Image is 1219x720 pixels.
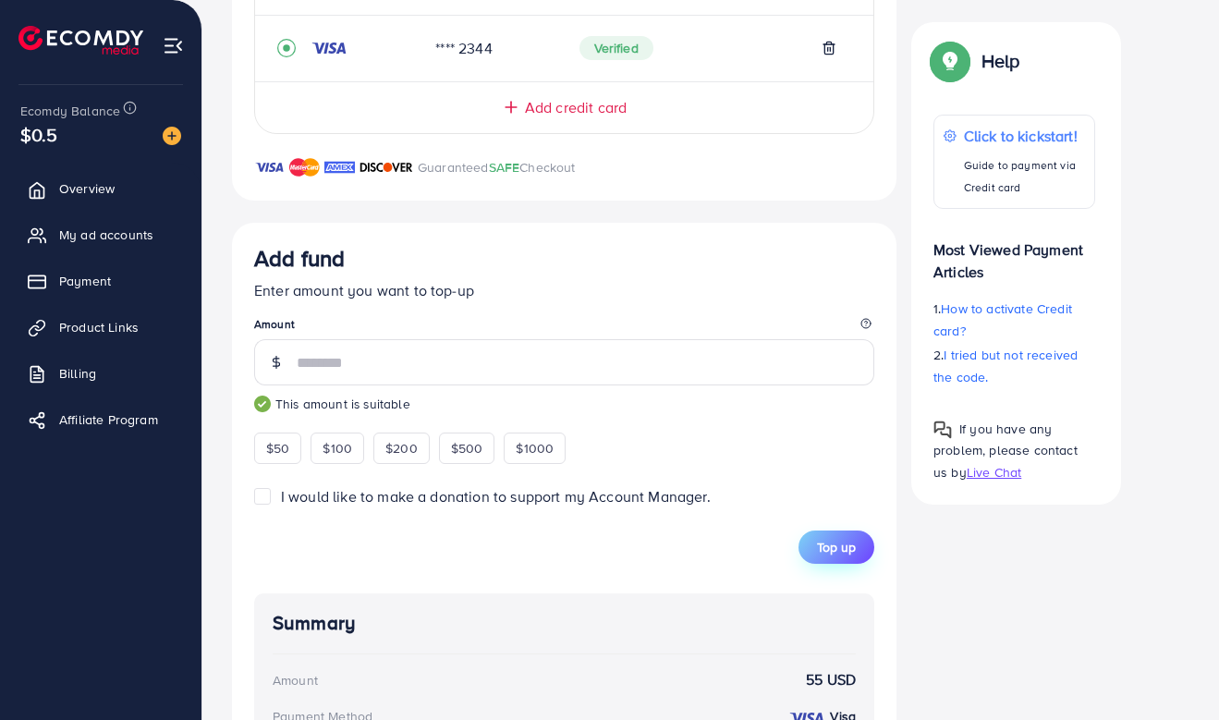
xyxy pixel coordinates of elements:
[385,439,418,458] span: $200
[933,298,1095,342] p: 1.
[933,344,1095,388] p: 2.
[933,44,967,78] img: Popup guide
[59,226,153,244] span: My ad accounts
[254,395,874,413] small: This amount is suitable
[254,316,874,339] legend: Amount
[59,179,115,198] span: Overview
[14,216,188,253] a: My ad accounts
[489,158,520,177] span: SAFE
[967,462,1021,481] span: Live Chat
[323,439,352,458] span: $100
[59,410,158,429] span: Affiliate Program
[964,154,1085,199] p: Guide to payment via Credit card
[451,439,483,458] span: $500
[14,309,188,346] a: Product Links
[933,420,1078,481] span: If you have any problem, please contact us by
[817,538,856,556] span: Top up
[18,26,143,55] img: logo
[516,439,554,458] span: $1000
[163,127,181,145] img: image
[964,125,1085,147] p: Click to kickstart!
[311,41,347,55] img: credit
[14,401,188,438] a: Affiliate Program
[14,262,188,299] a: Payment
[273,612,856,635] h4: Summary
[266,439,289,458] span: $50
[933,224,1095,283] p: Most Viewed Payment Articles
[525,97,627,118] span: Add credit card
[277,39,296,57] svg: record circle
[418,156,576,178] p: Guaranteed Checkout
[1140,637,1205,706] iframe: Chat
[281,486,711,506] span: I would like to make a donation to support my Account Manager.
[14,355,188,392] a: Billing
[981,50,1020,72] p: Help
[59,364,96,383] span: Billing
[806,669,856,690] strong: 55 USD
[933,299,1072,340] span: How to activate Credit card?
[254,396,271,412] img: guide
[798,531,874,564] button: Top up
[14,170,188,207] a: Overview
[933,346,1078,386] span: I tried but not received the code.
[163,35,184,56] img: menu
[579,36,653,60] span: Verified
[360,156,413,178] img: brand
[254,245,345,272] h3: Add fund
[289,156,320,178] img: brand
[273,671,318,689] div: Amount
[59,272,111,290] span: Payment
[254,279,874,301] p: Enter amount you want to top-up
[254,156,285,178] img: brand
[20,102,120,120] span: Ecomdy Balance
[324,156,355,178] img: brand
[59,318,139,336] span: Product Links
[20,121,58,148] span: $0.5
[933,421,952,439] img: Popup guide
